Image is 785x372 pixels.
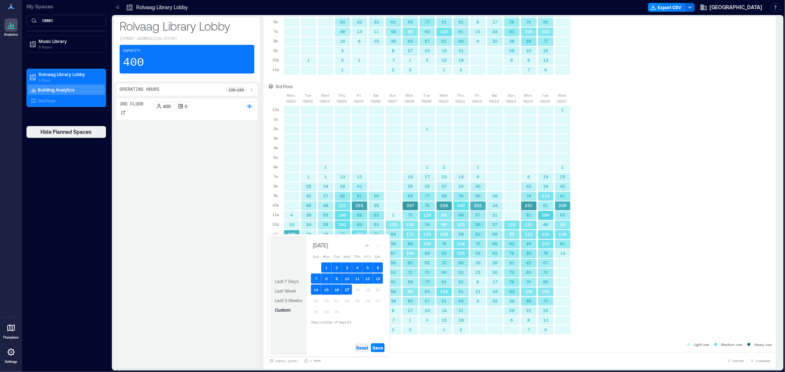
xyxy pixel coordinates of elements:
p: 1p [273,231,278,237]
p: 9p [273,47,278,53]
text: 48 [323,203,328,208]
p: 09/14 [506,98,516,104]
text: 88 [459,212,464,217]
p: Analytics [4,32,18,37]
p: 1a [273,116,278,122]
text: 28 [340,184,345,189]
span: Hide Planned Spaces [41,128,92,136]
text: 60 [425,29,430,34]
p: 11a [272,212,279,218]
p: 09/05 [354,98,364,104]
text: 12 [357,174,362,179]
p: Mon [524,92,532,98]
text: 55 [323,212,328,217]
text: 32 [357,19,362,24]
p: Floorplans [3,335,19,340]
span: Last Week [275,288,296,293]
button: 17 [342,285,352,295]
text: 7 [528,67,530,72]
text: 53 [374,222,379,227]
text: 1 [477,165,480,169]
p: My Spaces [26,3,106,10]
text: 61 [391,19,396,24]
div: [DATE] [311,241,330,250]
button: [DATE]-[DATE] [268,357,300,365]
text: 3 [409,67,412,72]
text: 28 [492,193,498,198]
text: 15 [408,174,413,179]
p: 400 [163,103,171,109]
p: Mon [406,92,414,98]
text: 202 [474,203,482,208]
text: 140 [339,212,347,217]
button: Reset [355,343,369,352]
text: 77 [425,193,430,198]
p: 3rd Floor [38,98,56,104]
text: 13 [357,29,362,34]
button: 12 [363,273,373,284]
span: Reset [356,345,368,351]
text: 61 [442,39,447,43]
text: 29 [543,184,548,189]
p: Wed [439,92,448,98]
text: 15 [374,39,379,43]
text: 34 [306,222,311,227]
text: 2 [392,67,395,72]
p: Capacity [123,48,141,54]
text: 70 [527,19,531,24]
text: 3 [342,58,344,62]
text: 15 [442,58,447,62]
text: 56 [374,193,379,198]
text: 26 [408,184,413,189]
p: Building Analytics [38,87,74,93]
p: 09/02 [303,98,313,104]
text: 38 [391,39,396,43]
p: 09/11 [456,98,466,104]
p: [STREET_ADDRESS][US_STATE] [120,36,254,42]
p: 6p [273,19,278,25]
text: 31 [459,48,464,53]
p: 09/08 [405,98,415,104]
text: 10 [289,222,294,227]
button: 7 [311,273,321,284]
text: 73 [408,212,413,217]
button: Last Week [273,286,298,295]
text: 96 [442,222,447,227]
text: 3 [460,67,463,72]
text: 63 [560,212,565,217]
button: 13 [373,273,383,284]
text: 31 [492,212,498,217]
text: 4 [545,67,547,72]
text: 96 [509,232,515,236]
text: 102 [542,29,550,34]
a: Settings [2,343,20,366]
text: 58 [323,222,328,227]
text: 1 [325,174,327,179]
text: 111 [407,232,414,236]
text: 112 [525,232,533,236]
text: 1 [308,174,310,179]
text: 74 [374,232,379,236]
p: 3rd Floor [275,83,293,89]
text: 69 [408,193,413,198]
p: 12p [272,221,279,227]
text: 21 [475,29,481,34]
text: 41 [357,184,362,189]
text: 1 [562,165,564,169]
text: 19 [543,174,548,179]
text: 78 [510,19,515,24]
text: 20 [425,48,430,53]
text: 77 [544,39,548,43]
text: 141 [339,222,347,227]
text: 1 [443,67,446,72]
p: Wed [321,92,329,98]
text: 73 [340,232,345,236]
text: 58 [391,241,396,246]
button: Save [371,343,385,352]
text: 119 [508,222,516,227]
p: 0 [185,103,188,109]
p: Settings [5,360,17,364]
text: 120 [525,222,533,227]
p: Mon [287,92,295,98]
p: 0 Floors [39,44,100,50]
